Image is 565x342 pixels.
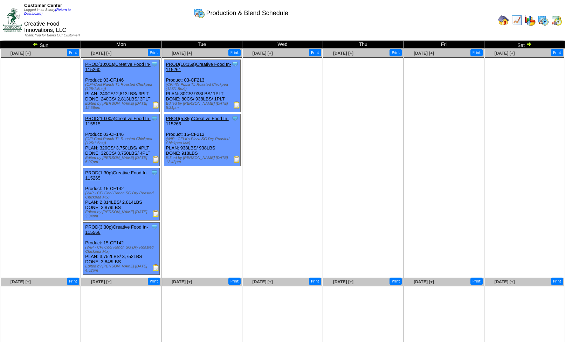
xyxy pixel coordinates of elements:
a: (Return to Dashboard) [24,8,71,16]
button: Print [470,278,483,285]
img: line_graph.gif [511,15,522,26]
a: [DATE] [+] [253,51,273,56]
a: PROD(10:00a)Creative Food In-115515 [85,116,150,126]
button: Print [148,49,160,56]
div: Edited by [PERSON_NAME] [DATE] 12:43pm [166,156,240,164]
img: Tooltip [232,115,239,122]
img: Production Report [233,156,240,163]
img: calendarinout.gif [551,15,562,26]
img: Production Report [233,102,240,109]
a: PROD(10:15a)Creative Food In-115261 [166,62,231,72]
div: (WIP - CFI Cool Ranch SG Dry Roasted Chickpea Mix) [85,191,159,200]
a: PROD(1:30p)Creative Food In-115265 [85,170,148,181]
div: Edited by [PERSON_NAME] [DATE] 4:52pm [85,264,159,273]
img: graph.gif [524,15,536,26]
div: (WIP - CFI Cool Ranch SG Dry Roasted Chickpea Mix) [85,245,159,254]
div: Edited by [PERSON_NAME] [DATE] 12:56pm [85,102,159,110]
button: Print [551,278,563,285]
a: PROD(3:30p)Creative Food In-115566 [85,224,148,235]
img: arrowright.gif [526,41,532,47]
button: Print [148,278,160,285]
div: Product: 15-CF142 PLAN: 3,752LBS / 3,752LBS DONE: 3,848LBS [83,223,160,275]
button: Print [309,49,321,56]
img: Tooltip [151,115,158,122]
button: Print [228,278,241,285]
div: Product: 15-CF212 PLAN: 938LBS / 938LBS DONE: 918LBS [164,114,240,166]
a: PROD(10:00a)Creative Food In-115260 [85,62,150,72]
div: (CFI-Cool Ranch TL Roasted Chickpea (125/1.5oz)) [85,137,159,145]
td: Wed [242,41,323,49]
img: Production Report [152,102,159,109]
a: [DATE] [+] [172,279,192,284]
img: calendarprod.gif [194,7,205,19]
button: Print [67,278,79,285]
td: Thu [323,41,404,49]
span: Creative Food Innovations, LLC [24,21,66,33]
td: Fri [404,41,484,49]
img: Tooltip [151,61,158,68]
img: arrowleft.gif [33,41,38,47]
div: (WIP - CFI It's Pizza SG Dry Roasted Chickpea Mix) [166,137,240,145]
img: Production Report [152,156,159,163]
img: ZoRoCo_Logo(Green%26Foil)%20jpg.webp [3,8,22,32]
td: Sat [484,41,565,49]
img: calendarprod.gif [538,15,549,26]
img: Tooltip [232,61,239,68]
img: Production Report [152,264,159,271]
a: [DATE] [+] [172,51,192,56]
button: Print [67,49,79,56]
a: [DATE] [+] [11,51,31,56]
td: Mon [81,41,161,49]
div: Product: 15-CF142 PLAN: 2,814LBS / 2,814LBS DONE: 2,879LBS [83,168,160,221]
button: Print [390,49,402,56]
a: [DATE] [+] [494,51,515,56]
div: Product: 03-CF146 PLAN: 240CS / 2,813LBS / 3PLT DONE: 240CS / 2,813LBS / 3PLT [83,60,160,112]
div: Product: 03-CF146 PLAN: 320CS / 3,750LBS / 4PLT DONE: 320CS / 3,750LBS / 4PLT [83,114,160,166]
a: PROD(5:35p)Creative Food In-115266 [166,116,229,126]
a: [DATE] [+] [414,279,434,284]
img: Production Report [152,210,159,217]
span: Thank You for Being Our Customer! [24,34,80,37]
span: Customer Center [24,3,62,8]
button: Print [551,49,563,56]
a: [DATE] [+] [494,279,515,284]
div: Edited by [PERSON_NAME] [DATE] 3:34pm [85,210,159,218]
button: Print [228,49,241,56]
div: Edited by [PERSON_NAME] [DATE] 5:31pm [166,102,240,110]
img: Tooltip [151,223,158,230]
button: Print [309,278,321,285]
span: Production & Blend Schedule [206,9,288,17]
img: home.gif [498,15,509,26]
button: Print [470,49,483,56]
div: Product: 03-CF213 PLAN: 80CS / 938LBS / 1PLT DONE: 80CS / 938LBS / 1PLT [164,60,240,112]
a: [DATE] [+] [333,51,353,56]
a: [DATE] [+] [414,51,434,56]
button: Print [390,278,402,285]
div: (CFI-It's Pizza TL Roasted Chickpea (125/1.5oz)) [166,83,240,91]
span: Logged in as Sstory [24,8,71,16]
div: (CFI-Cool Ranch TL Roasted Chickpea (125/1.5oz)) [85,83,159,91]
td: Tue [161,41,242,49]
a: [DATE] [+] [91,279,111,284]
a: [DATE] [+] [253,279,273,284]
td: Sun [0,41,81,49]
div: Edited by [PERSON_NAME] [DATE] 5:07pm [85,156,159,164]
a: [DATE] [+] [333,279,353,284]
a: [DATE] [+] [11,279,31,284]
a: [DATE] [+] [91,51,111,56]
img: Tooltip [151,169,158,176]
